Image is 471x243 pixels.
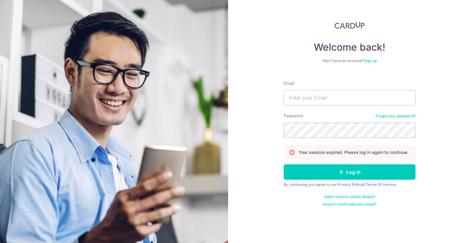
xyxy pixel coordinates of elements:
div: By continuing you agree to our & [284,182,415,187]
a: Terms Of Service [366,182,396,187]
label: Email [284,80,294,86]
a: Didn't receive unlock details? [324,194,375,199]
a: Forgot your password? [376,114,415,119]
a: Haven't confirmed your email? [323,202,377,207]
button: Log in [284,164,415,180]
p: Your session expired. Please log in again to continue. [299,149,408,155]
h4: Welcome back! [284,41,415,53]
div: Don’t have an account? [284,58,415,63]
input: Enter your Email [284,90,415,105]
img: CardUp Logo [335,22,365,29]
label: Password [284,113,303,119]
a: Sign up [364,58,377,63]
a: Privacy Policy [337,182,362,187]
